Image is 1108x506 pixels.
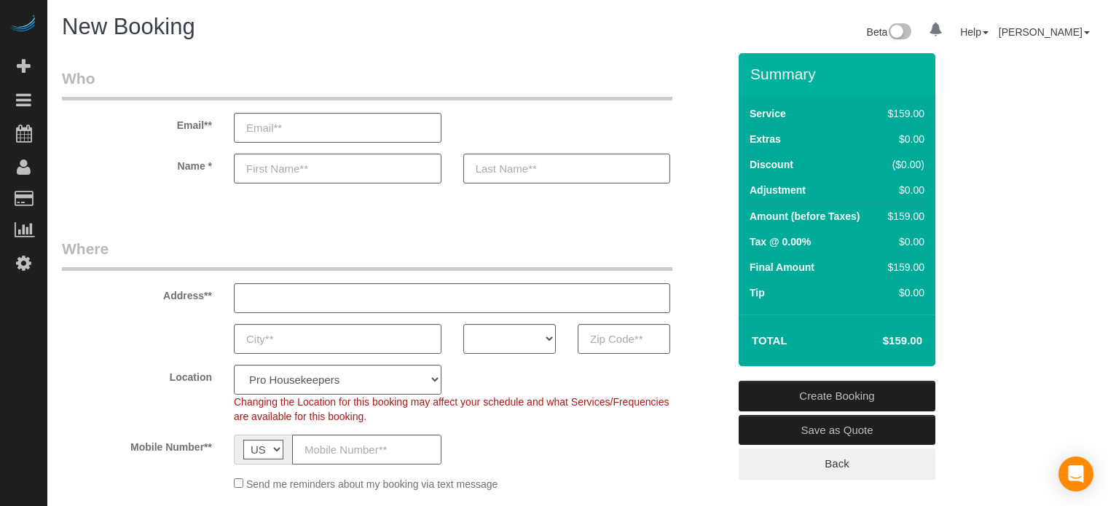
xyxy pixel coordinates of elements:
div: $0.00 [882,285,924,300]
span: Changing the Location for this booking may affect your schedule and what Services/Frequencies are... [234,396,669,422]
label: Final Amount [750,260,814,274]
h4: $159.00 [839,335,922,347]
h3: Summary [750,66,928,82]
div: Open Intercom Messenger [1058,456,1093,491]
a: Create Booking [739,381,935,411]
div: $0.00 [882,132,924,146]
img: Automaid Logo [9,15,38,35]
a: [PERSON_NAME] [999,26,1090,38]
a: Beta [867,26,912,38]
input: Mobile Number** [292,435,441,465]
div: $0.00 [882,234,924,249]
a: Back [739,448,935,479]
legend: Who [62,68,672,100]
label: Service [750,106,786,121]
label: Name * [51,154,223,173]
label: Tax @ 0.00% [750,234,811,249]
label: Adjustment [750,183,806,197]
input: First Name** [234,154,441,183]
label: Amount (before Taxes) [750,209,860,224]
legend: Where [62,238,672,271]
span: Send me reminders about my booking via text message [246,478,498,490]
span: New Booking [62,14,195,39]
a: Help [960,26,989,38]
a: Save as Quote [739,415,935,446]
label: Location [51,365,223,384]
input: Zip Code** [578,324,670,354]
div: $0.00 [882,183,924,197]
label: Mobile Number** [51,435,223,454]
div: $159.00 [882,260,924,274]
div: $159.00 [882,106,924,121]
label: Extras [750,132,781,146]
div: $159.00 [882,209,924,224]
strong: Total [752,334,787,347]
label: Tip [750,285,765,300]
div: ($0.00) [882,157,924,172]
label: Discount [750,157,793,172]
input: Last Name** [463,154,671,183]
img: New interface [887,23,911,42]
